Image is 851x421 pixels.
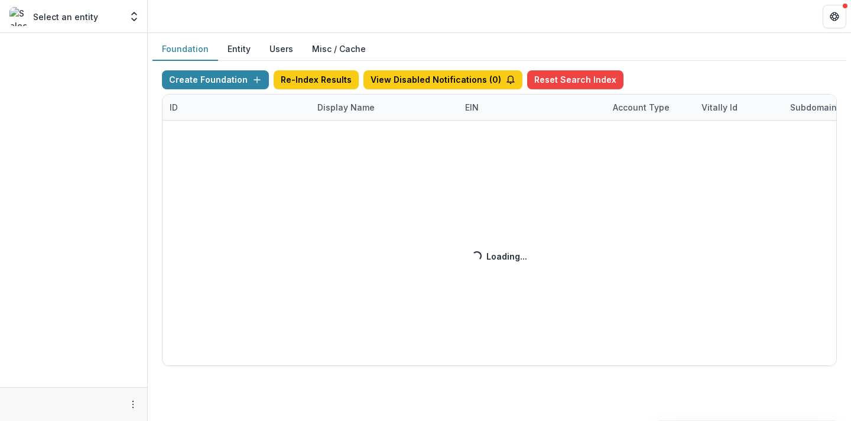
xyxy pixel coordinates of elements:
p: Select an entity [33,11,98,23]
button: Get Help [823,5,846,28]
img: Select an entity [9,7,28,26]
button: Entity [218,38,260,61]
button: Misc / Cache [303,38,375,61]
button: More [126,397,140,412]
button: Users [260,38,303,61]
button: Foundation [152,38,218,61]
button: Open entity switcher [126,5,142,28]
